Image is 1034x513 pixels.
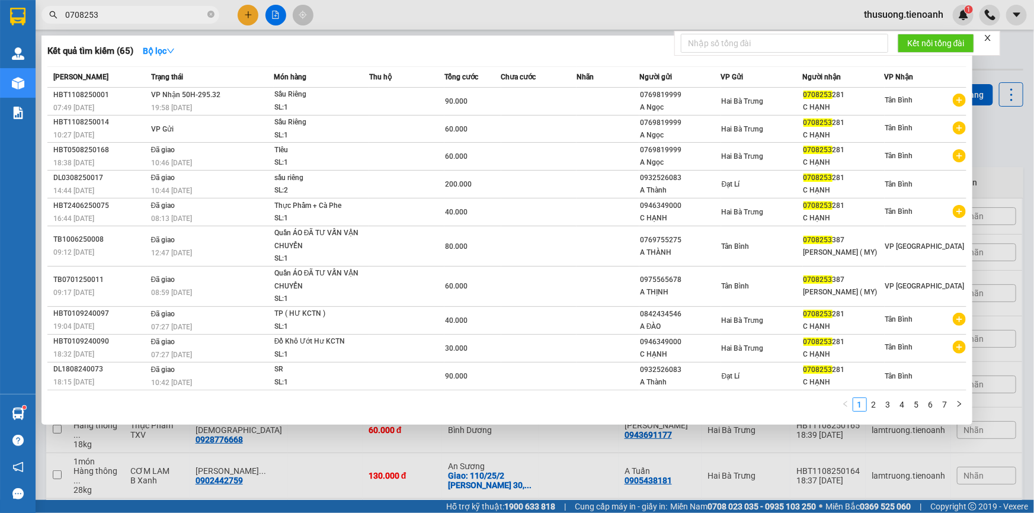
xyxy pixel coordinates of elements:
[274,88,363,101] div: Sầu Riêng
[803,144,884,156] div: 281
[640,348,721,361] div: C HẠNH
[803,320,884,333] div: C HẠNH
[640,364,721,376] div: 0932526083
[65,8,205,21] input: Tìm tên, số ĐT hoặc mã đơn
[445,282,468,290] span: 60.000
[953,121,966,134] span: plus-circle
[445,344,468,352] span: 30.000
[207,9,215,21] span: close-circle
[640,246,721,259] div: A THÀNH
[722,125,764,133] span: Hai Bà Trưng
[722,152,764,161] span: Hai Bà Trưng
[640,184,721,197] div: A Thành
[803,146,833,154] span: 0708253
[151,201,175,210] span: Đã giao
[12,47,24,60] img: warehouse-icon
[143,46,175,56] strong: Bộ lọc
[12,461,24,473] span: notification
[910,397,924,412] li: 5
[151,174,175,182] span: Đã giao
[151,104,192,112] span: 19:58 [DATE]
[722,97,764,105] span: Hai Bà Trưng
[984,34,992,42] span: close
[640,156,721,169] div: A Ngọc
[445,152,468,161] span: 60.000
[953,205,966,218] span: plus-circle
[445,180,472,188] span: 200.000
[898,34,974,53] button: Kết nối tổng đài
[151,310,175,318] span: Đã giao
[274,156,363,169] div: SL: 1
[803,89,884,101] div: 281
[151,275,175,284] span: Đã giao
[274,348,363,361] div: SL: 1
[885,180,913,188] span: Tân Bình
[722,242,750,251] span: Tân Bình
[885,152,913,160] span: Tân Bình
[53,363,148,376] div: DL1808240073
[867,397,881,412] li: 2
[803,200,884,212] div: 281
[803,308,884,320] div: 281
[12,408,24,420] img: warehouse-icon
[133,41,184,60] button: Bộ lọcdown
[274,227,363,252] div: Quần ÁO ĐÃ TƯ VẤN VẬN CHUYỂN
[12,488,24,499] span: message
[274,116,363,129] div: Sầu Riêng
[803,310,833,318] span: 0708253
[445,125,468,133] span: 60.000
[803,376,884,389] div: C HẠNH
[640,117,721,129] div: 0769819999
[151,351,192,359] span: 07:27 [DATE]
[151,91,220,99] span: VP Nhận 50H-295.32
[885,96,913,104] span: Tân Bình
[803,274,884,286] div: 387
[895,397,910,412] li: 4
[274,307,363,320] div: TP ( HƯ KCTN )
[53,159,94,167] span: 18:38 [DATE]
[274,144,363,157] div: TIêu
[12,435,24,446] span: question-circle
[885,73,914,81] span: VP Nhận
[640,200,721,212] div: 0946349000
[640,144,721,156] div: 0769819999
[274,376,363,389] div: SL: 1
[640,234,721,246] div: 0769755275
[151,379,192,387] span: 10:42 [DATE]
[53,233,148,246] div: TB1006250008
[885,282,965,290] span: VP [GEOGRAPHIC_DATA]
[803,246,884,259] div: [PERSON_NAME] ( MY)
[640,129,721,142] div: A Ngọc
[803,101,884,114] div: C HẠNH
[53,200,148,212] div: HBT2406250075
[924,398,937,411] a: 6
[885,372,913,380] span: Tân Bình
[867,398,881,411] a: 2
[803,172,884,184] div: 281
[640,308,721,320] div: 0842434546
[885,315,913,323] span: Tân Bình
[53,131,94,139] span: 10:27 [DATE]
[53,322,94,331] span: 19:04 [DATE]
[445,208,468,216] span: 40.000
[53,214,94,223] span: 16:44 [DATE]
[151,73,183,81] span: Trạng thái
[803,336,884,348] div: 281
[151,214,192,223] span: 08:13 [DATE]
[274,184,363,197] div: SL: 2
[722,372,740,380] span: Đạt Lí
[274,212,363,225] div: SL: 1
[53,89,148,101] div: HBT1108250001
[167,47,175,55] span: down
[53,172,148,184] div: DL0308250017
[53,187,94,195] span: 14:44 [DATE]
[640,336,721,348] div: 0946349000
[640,376,721,389] div: A Thành
[274,252,363,265] div: SL: 1
[910,398,923,411] a: 5
[639,73,672,81] span: Người gửi
[274,129,363,142] div: SL: 1
[445,97,468,105] span: 90.000
[722,208,764,216] span: Hai Bà Trưng
[369,73,392,81] span: Thu hộ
